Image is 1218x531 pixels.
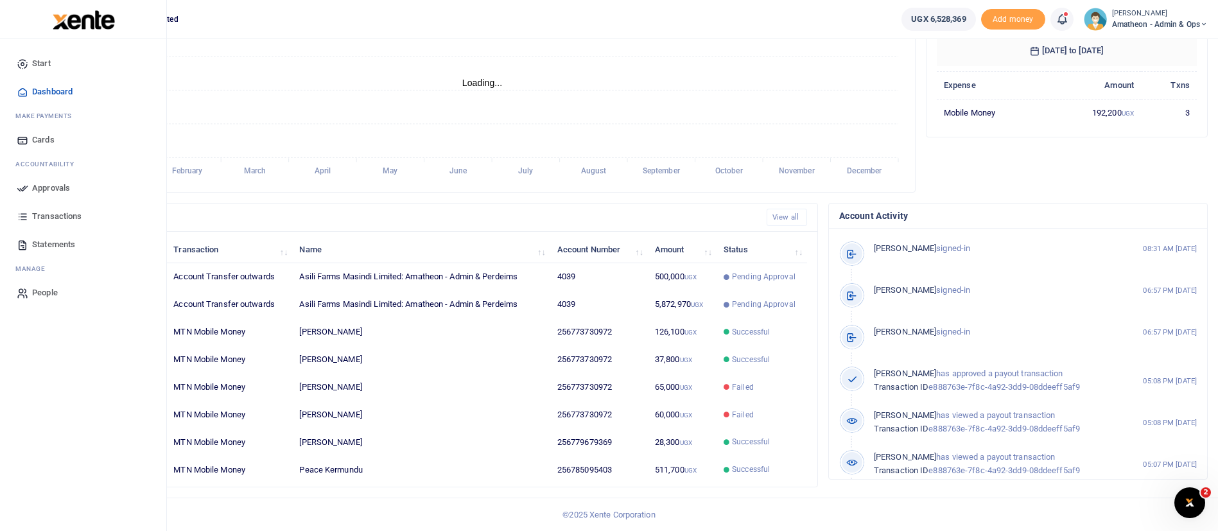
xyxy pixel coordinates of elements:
[874,327,936,336] span: [PERSON_NAME]
[550,263,648,291] td: 4039
[874,367,1116,394] p: has approved a payout transaction e888763e-7f8c-4a92-3dd9-08ddeeff5af9
[732,299,796,310] span: Pending Approval
[172,167,203,176] tspan: February
[717,236,807,263] th: Status: activate to sort column ascending
[648,401,717,429] td: 60,000
[680,384,692,391] small: UGX
[462,78,503,88] text: Loading...
[648,374,717,401] td: 65,000
[767,209,807,226] a: View all
[10,49,156,78] a: Start
[1143,327,1197,338] small: 06:57 PM [DATE]
[1047,99,1141,126] td: 192,200
[1141,71,1197,99] th: Txns
[648,318,717,346] td: 126,100
[1112,8,1208,19] small: [PERSON_NAME]
[292,236,550,263] th: Name: activate to sort column ascending
[911,13,966,26] span: UGX 6,528,369
[292,428,550,456] td: [PERSON_NAME]
[32,210,82,223] span: Transactions
[10,174,156,202] a: Approvals
[874,466,928,475] span: Transaction ID
[10,231,156,259] a: Statements
[1084,8,1107,31] img: profile-user
[937,35,1197,66] h6: [DATE] to [DATE]
[901,8,975,31] a: UGX 6,528,369
[874,451,1116,478] p: has viewed a payout transaction e888763e-7f8c-4a92-3dd9-08ddeeff5af9
[715,167,744,176] tspan: October
[684,467,697,474] small: UGX
[383,167,397,176] tspan: May
[874,326,1116,339] p: signed-in
[10,154,156,174] li: Ac
[648,236,717,263] th: Amount: activate to sort column ascending
[32,238,75,251] span: Statements
[166,291,292,318] td: Account Transfer outwards
[874,285,936,295] span: [PERSON_NAME]
[732,409,754,421] span: Failed
[1143,376,1197,387] small: 05:08 PM [DATE]
[550,236,648,263] th: Account Number: activate to sort column ascending
[847,167,882,176] tspan: December
[691,301,703,308] small: UGX
[1143,285,1197,296] small: 06:57 PM [DATE]
[680,412,692,419] small: UGX
[680,439,692,446] small: UGX
[32,134,55,146] span: Cards
[1143,459,1197,470] small: 05:07 PM [DATE]
[937,99,1047,126] td: Mobile Money
[32,182,70,195] span: Approvals
[550,374,648,401] td: 256773730972
[732,354,770,365] span: Successful
[166,428,292,456] td: MTN Mobile Money
[874,369,936,378] span: [PERSON_NAME]
[874,242,1116,256] p: signed-in
[981,13,1045,23] a: Add money
[166,236,292,263] th: Transaction: activate to sort column ascending
[166,346,292,374] td: MTN Mobile Money
[166,263,292,291] td: Account Transfer outwards
[550,318,648,346] td: 256773730972
[10,279,156,307] a: People
[1143,243,1197,254] small: 08:31 AM [DATE]
[518,167,533,176] tspan: July
[32,57,51,70] span: Start
[550,401,648,429] td: 256773730972
[32,85,73,98] span: Dashboard
[937,71,1047,99] th: Expense
[166,318,292,346] td: MTN Mobile Money
[292,291,550,318] td: Asili Farms Masindi Limited: Amatheon - Admin & Perdeims
[25,159,74,169] span: countability
[22,111,72,121] span: ake Payments
[449,167,467,176] tspan: June
[648,346,717,374] td: 37,800
[10,78,156,106] a: Dashboard
[648,456,717,483] td: 511,700
[874,243,936,253] span: [PERSON_NAME]
[1201,487,1211,498] span: 2
[896,8,980,31] li: Wallet ballance
[292,318,550,346] td: [PERSON_NAME]
[874,382,928,392] span: Transaction ID
[550,428,648,456] td: 256779679369
[166,374,292,401] td: MTN Mobile Money
[60,211,756,225] h4: Recent Transactions
[292,374,550,401] td: [PERSON_NAME]
[10,259,156,279] li: M
[22,264,46,274] span: anage
[839,209,1197,223] h4: Account Activity
[684,329,697,336] small: UGX
[1122,110,1134,117] small: UGX
[648,291,717,318] td: 5,872,970
[1084,8,1208,31] a: profile-user [PERSON_NAME] Amatheon - Admin & Ops
[315,167,331,176] tspan: April
[981,9,1045,30] span: Add money
[732,326,770,338] span: Successful
[292,263,550,291] td: Asili Farms Masindi Limited: Amatheon - Admin & Perdeims
[1141,99,1197,126] td: 3
[732,381,754,393] span: Failed
[581,167,607,176] tspan: August
[779,167,815,176] tspan: November
[648,428,717,456] td: 28,300
[874,284,1116,297] p: signed-in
